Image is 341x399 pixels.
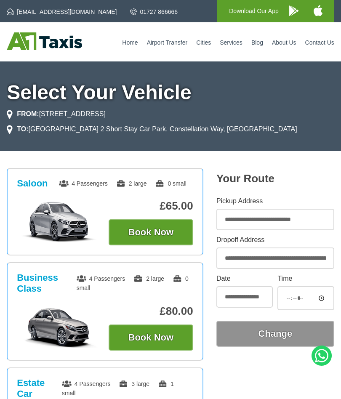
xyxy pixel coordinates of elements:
a: Contact Us [305,39,334,46]
a: Blog [251,39,263,46]
strong: FROM: [17,110,39,117]
label: Dropoff Address [216,237,334,243]
span: 3 large [119,380,149,387]
label: Pickup Address [216,198,334,205]
h3: Saloon [17,178,48,189]
img: A1 Taxis Android App [289,5,298,16]
p: £80.00 [109,305,193,318]
img: Saloon [17,201,101,243]
span: 2 large [116,180,147,187]
a: About Us [272,39,296,46]
h1: Select Your Vehicle [7,82,334,103]
span: 0 small [77,275,189,291]
span: 2 large [133,275,164,282]
li: [STREET_ADDRESS] [7,109,106,119]
button: Book Now [109,325,193,351]
a: 01727 866666 [130,8,178,16]
label: Time [277,275,334,282]
li: [GEOGRAPHIC_DATA] 2 Short Stay Car Park, Constellation Way, [GEOGRAPHIC_DATA] [7,124,297,134]
label: Date [216,275,273,282]
button: Change [216,321,334,347]
span: 1 small [62,380,174,396]
a: Home [122,39,138,46]
span: 4 Passengers [77,275,125,282]
h3: Business Class [17,272,76,294]
span: 4 Passengers [62,380,111,387]
strong: TO: [17,125,28,133]
a: Airport Transfer [147,39,187,46]
p: £65.00 [109,199,193,213]
img: Business Class [17,306,101,348]
span: 4 Passengers [59,180,108,187]
img: A1 Taxis St Albans LTD [7,32,82,50]
h2: Your Route [216,172,334,185]
a: Services [220,39,242,46]
a: [EMAIL_ADDRESS][DOMAIN_NAME] [7,8,117,16]
img: A1 Taxis iPhone App [314,5,322,16]
p: Download Our App [229,6,279,16]
a: Cities [196,39,211,46]
button: Book Now [109,219,193,245]
span: 0 small [155,180,186,187]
